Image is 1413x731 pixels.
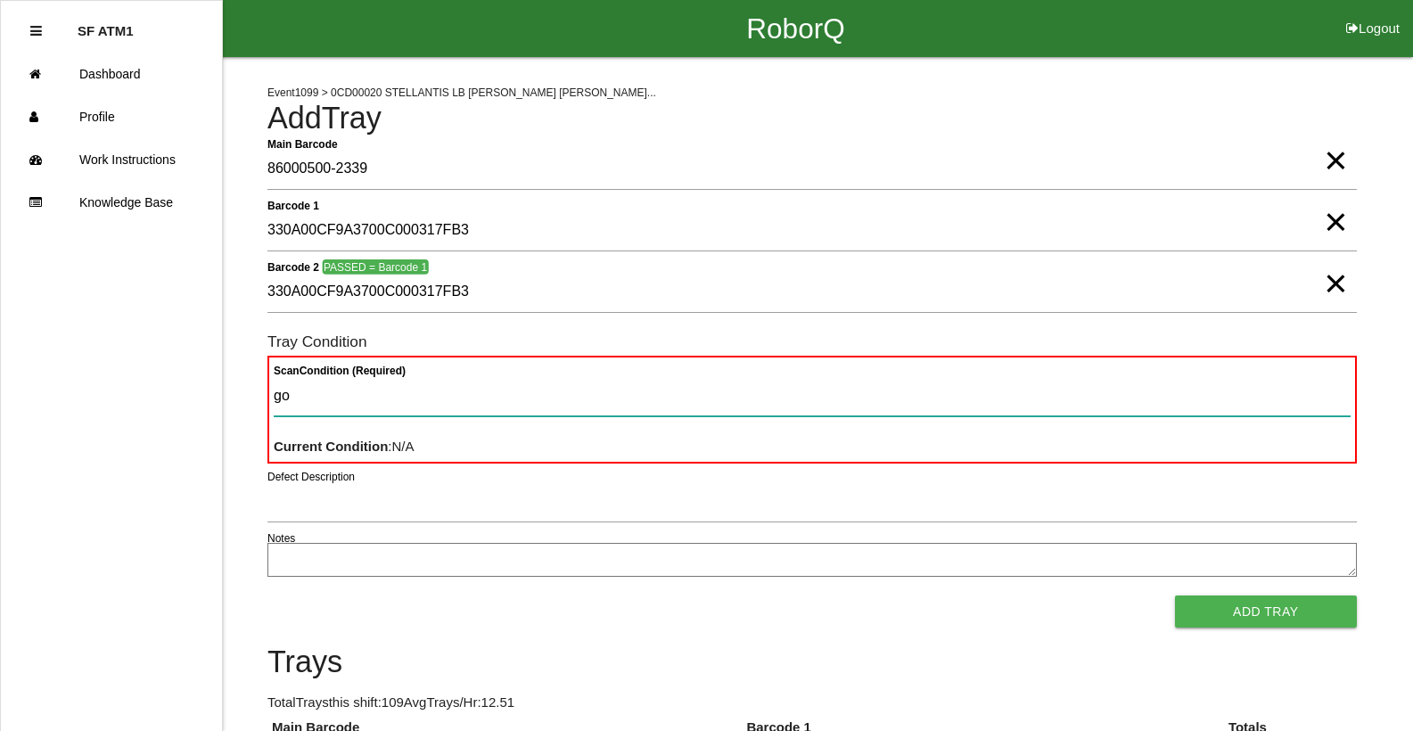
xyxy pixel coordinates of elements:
[78,10,134,38] p: SF ATM1
[267,530,295,546] label: Notes
[322,259,428,275] span: PASSED = Barcode 1
[274,365,406,377] b: Scan Condition (Required)
[1,95,222,138] a: Profile
[267,645,1357,679] h4: Trays
[267,149,1357,190] input: Required
[1175,595,1357,628] button: Add Tray
[1,181,222,224] a: Knowledge Base
[267,333,1357,350] h6: Tray Condition
[1324,125,1347,160] span: Clear Input
[1,138,222,181] a: Work Instructions
[274,439,415,454] span: : N/A
[267,199,319,211] b: Barcode 1
[1,53,222,95] a: Dashboard
[267,260,319,273] b: Barcode 2
[1324,186,1347,222] span: Clear Input
[30,10,42,53] div: Close
[1324,248,1347,283] span: Clear Input
[267,86,656,99] span: Event 1099 > 0CD00020 STELLANTIS LB [PERSON_NAME] [PERSON_NAME]...
[267,137,338,150] b: Main Barcode
[267,102,1357,136] h4: Add Tray
[267,469,355,485] label: Defect Description
[267,693,1357,713] p: Total Trays this shift: 109 Avg Trays /Hr: 12.51
[274,439,388,454] b: Current Condition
